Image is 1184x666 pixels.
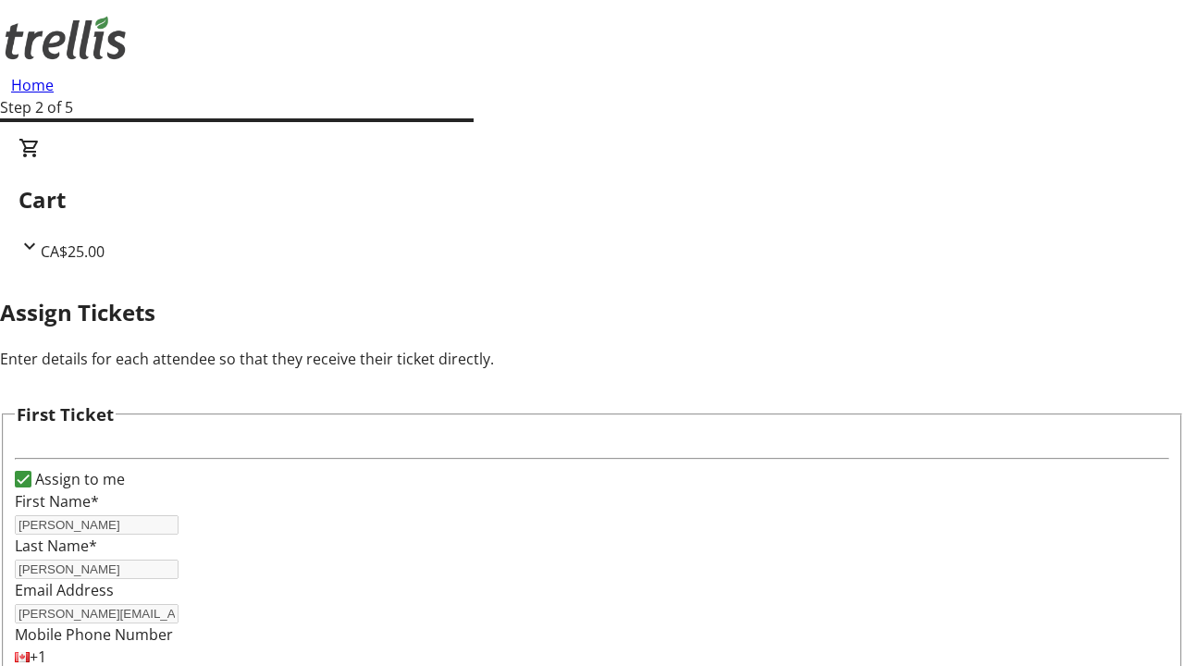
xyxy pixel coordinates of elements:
[41,241,105,262] span: CA$25.00
[18,137,1165,263] div: CartCA$25.00
[15,536,97,556] label: Last Name*
[15,580,114,600] label: Email Address
[15,491,99,512] label: First Name*
[15,624,173,645] label: Mobile Phone Number
[17,401,114,427] h3: First Ticket
[18,183,1165,216] h2: Cart
[31,468,125,490] label: Assign to me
